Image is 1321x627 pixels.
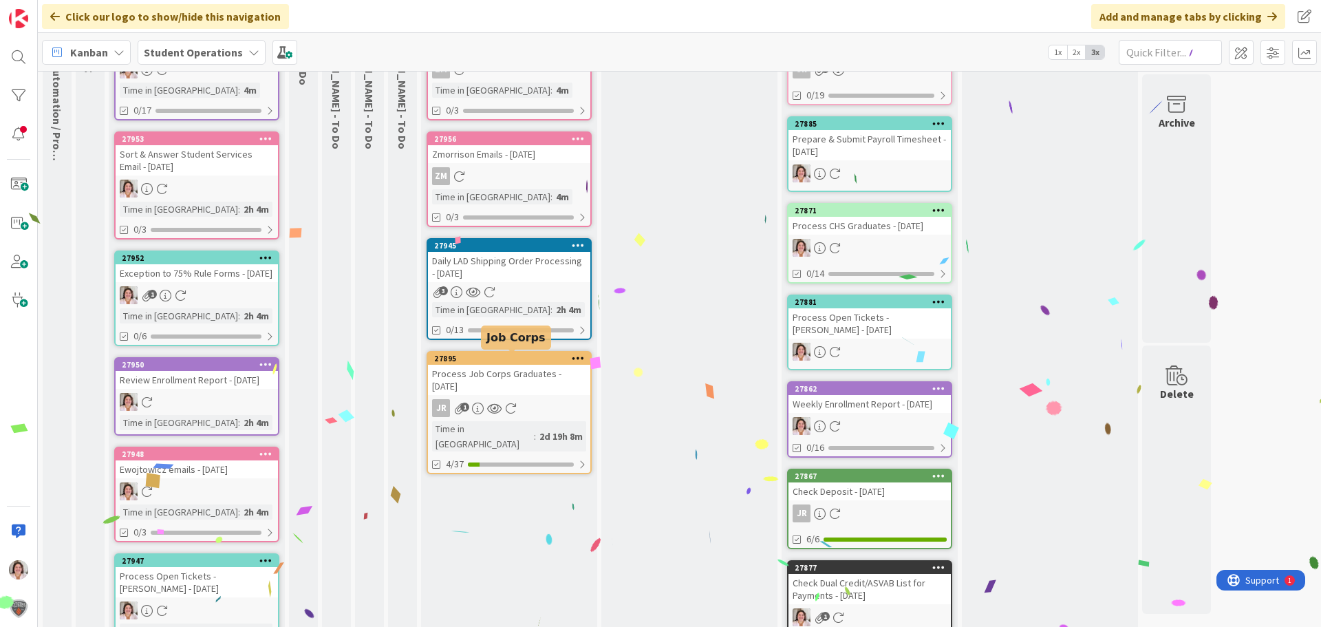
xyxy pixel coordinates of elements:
[428,352,590,365] div: 27895
[793,417,810,435] img: EW
[788,395,951,413] div: Weekly Enrollment Report - [DATE]
[788,239,951,257] div: EW
[788,562,951,574] div: 27877
[116,555,278,597] div: 27947Process Open Tickets - [PERSON_NAME] - [DATE]
[330,29,343,149] span: Zaida - To Do
[806,266,824,281] span: 0/14
[788,118,951,160] div: 27885Prepare & Submit Payroll Timesheet - [DATE]
[788,608,951,626] div: EW
[788,562,951,604] div: 27877Check Dual Credit/ASVAB List for Payments - [DATE]
[1067,45,1086,59] span: 2x
[788,470,951,500] div: 27867Check Deposit - [DATE]
[238,202,240,217] span: :
[116,252,278,264] div: 27952
[788,308,951,339] div: Process Open Tickets - [PERSON_NAME] - [DATE]
[795,563,951,573] div: 27877
[793,504,810,522] div: JR
[238,415,240,430] span: :
[788,204,951,235] div: 27871Process CHS Graduates - [DATE]
[428,240,590,252] div: 27945
[120,504,238,520] div: Time in [GEOGRAPHIC_DATA]
[821,612,830,621] span: 1
[432,167,450,185] div: ZM
[428,133,590,163] div: 27956Zmorrison Emails - [DATE]
[116,460,278,478] div: Ewojtowicz emails - [DATE]
[788,574,951,604] div: Check Dual Credit/ASVAB List for Payments - [DATE]
[116,555,278,567] div: 27947
[114,131,279,240] a: 27953Sort & Answer Student Services Email - [DATE]EWTime in [GEOGRAPHIC_DATA]:2h 4m0/3
[787,381,952,458] a: 27862Weekly Enrollment Report - [DATE]EW0/16
[133,103,151,118] span: 0/17
[122,360,278,370] div: 27950
[806,532,819,546] span: 6/6
[116,359,278,389] div: 27950Review Enrollment Report - [DATE]
[120,393,138,411] img: EW
[788,343,951,361] div: EW
[238,83,240,98] span: :
[120,286,138,304] img: EW
[446,457,464,471] span: 4/37
[793,164,810,182] img: EW
[552,302,585,317] div: 2h 4m
[116,567,278,597] div: Process Open Tickets - [PERSON_NAME] - [DATE]
[50,29,64,216] span: Future Automation / Process Building
[446,103,459,118] span: 0/3
[439,286,448,295] span: 3
[116,602,278,619] div: EW
[428,365,590,395] div: Process Job Corps Graduates - [DATE]
[787,203,952,284] a: 27871Process CHS Graduates - [DATE]EW0/14
[536,429,586,444] div: 2d 19h 8m
[788,482,951,500] div: Check Deposit - [DATE]
[428,167,590,185] div: ZM
[428,133,590,145] div: 27956
[133,525,147,540] span: 0/3
[72,6,75,17] div: 1
[396,29,409,149] span: Amanda - To Do
[120,602,138,619] img: EW
[116,371,278,389] div: Review Enrollment Report - [DATE]
[788,296,951,308] div: 27881
[434,134,590,144] div: 27956
[552,189,572,204] div: 4m
[114,357,279,436] a: 27950Review Enrollment Report - [DATE]EWTime in [GEOGRAPHIC_DATA]:2h 4m
[116,359,278,371] div: 27950
[240,504,272,520] div: 2h 4m
[116,145,278,176] div: Sort & Answer Student Services Email - [DATE]
[122,449,278,459] div: 27948
[788,296,951,339] div: 27881Process Open Tickets - [PERSON_NAME] - [DATE]
[795,119,951,129] div: 27885
[428,145,590,163] div: Zmorrison Emails - [DATE]
[1119,40,1222,65] input: Quick Filter...
[788,118,951,130] div: 27885
[9,560,28,580] img: EW
[1086,45,1104,59] span: 3x
[788,417,951,435] div: EW
[116,133,278,176] div: 27953Sort & Answer Student Services Email - [DATE]
[534,429,536,444] span: :
[788,130,951,160] div: Prepare & Submit Payroll Timesheet - [DATE]
[116,286,278,304] div: EW
[70,44,108,61] span: Kanban
[238,504,240,520] span: :
[432,189,550,204] div: Time in [GEOGRAPHIC_DATA]
[795,471,951,481] div: 27867
[460,403,469,412] span: 1
[116,393,278,411] div: EW
[116,133,278,145] div: 27953
[432,302,550,317] div: Time in [GEOGRAPHIC_DATA]
[793,343,810,361] img: EW
[795,384,951,394] div: 27862
[788,204,951,217] div: 27871
[240,415,272,430] div: 2h 4m
[486,331,546,344] h5: Job Corps
[1049,45,1067,59] span: 1x
[144,45,243,59] b: Student Operations
[42,4,289,29] div: Click our logo to show/hide this navigation
[116,482,278,500] div: EW
[120,308,238,323] div: Time in [GEOGRAPHIC_DATA]
[122,556,278,566] div: 27947
[432,83,550,98] div: Time in [GEOGRAPHIC_DATA]
[787,469,952,549] a: 27867Check Deposit - [DATE]JR6/6
[788,504,951,522] div: JR
[116,180,278,198] div: EW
